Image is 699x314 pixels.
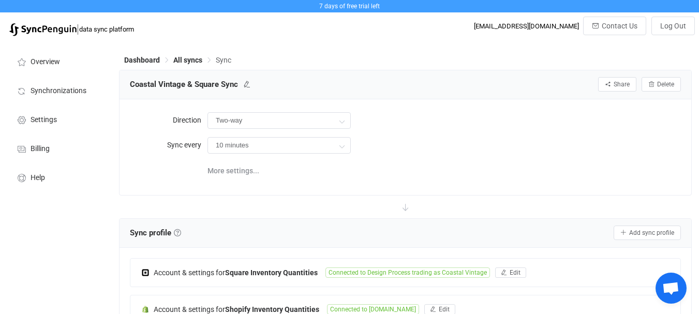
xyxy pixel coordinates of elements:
[656,273,687,304] div: Open chat
[173,56,202,64] span: All syncs
[660,22,686,30] span: Log Out
[124,56,231,64] div: Breadcrumb
[9,22,134,36] a: |data sync platform
[5,133,109,162] a: Billing
[325,267,490,278] span: Connected to Design Process trading as Coastal Vintage
[651,17,695,35] button: Log Out
[141,305,150,314] img: shopify.png
[5,76,109,104] a: Synchronizations
[598,77,636,92] button: Share
[510,269,520,276] span: Edit
[216,56,231,64] span: Sync
[77,22,79,36] span: |
[130,225,181,241] span: Sync profile
[225,305,319,313] b: Shopify Inventory Quantities
[154,305,225,313] span: Account & settings for
[319,3,380,10] span: 7 days of free trial left
[642,77,681,92] button: Delete
[657,81,674,88] span: Delete
[154,268,225,277] span: Account & settings for
[79,25,134,33] span: data sync platform
[31,174,45,182] span: Help
[629,229,674,236] span: Add sync profile
[5,47,109,76] a: Overview
[602,22,637,30] span: Contact Us
[124,56,160,64] span: Dashboard
[495,267,526,278] button: Edit
[141,268,150,277] img: square.png
[31,58,60,66] span: Overview
[474,22,579,30] div: [EMAIL_ADDRESS][DOMAIN_NAME]
[207,112,351,129] input: Model
[614,226,681,240] button: Add sync profile
[31,145,50,153] span: Billing
[614,81,630,88] span: Share
[31,87,86,95] span: Synchronizations
[5,104,109,133] a: Settings
[583,17,646,35] button: Contact Us
[207,160,259,181] span: More settings...
[439,306,450,313] span: Edit
[130,77,238,92] span: Coastal Vintage & Square Sync
[9,23,77,36] img: syncpenguin.svg
[207,137,351,154] input: Model
[31,116,57,124] span: Settings
[130,110,207,130] label: Direction
[5,162,109,191] a: Help
[130,134,207,155] label: Sync every
[225,268,318,277] b: Square Inventory Quantities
